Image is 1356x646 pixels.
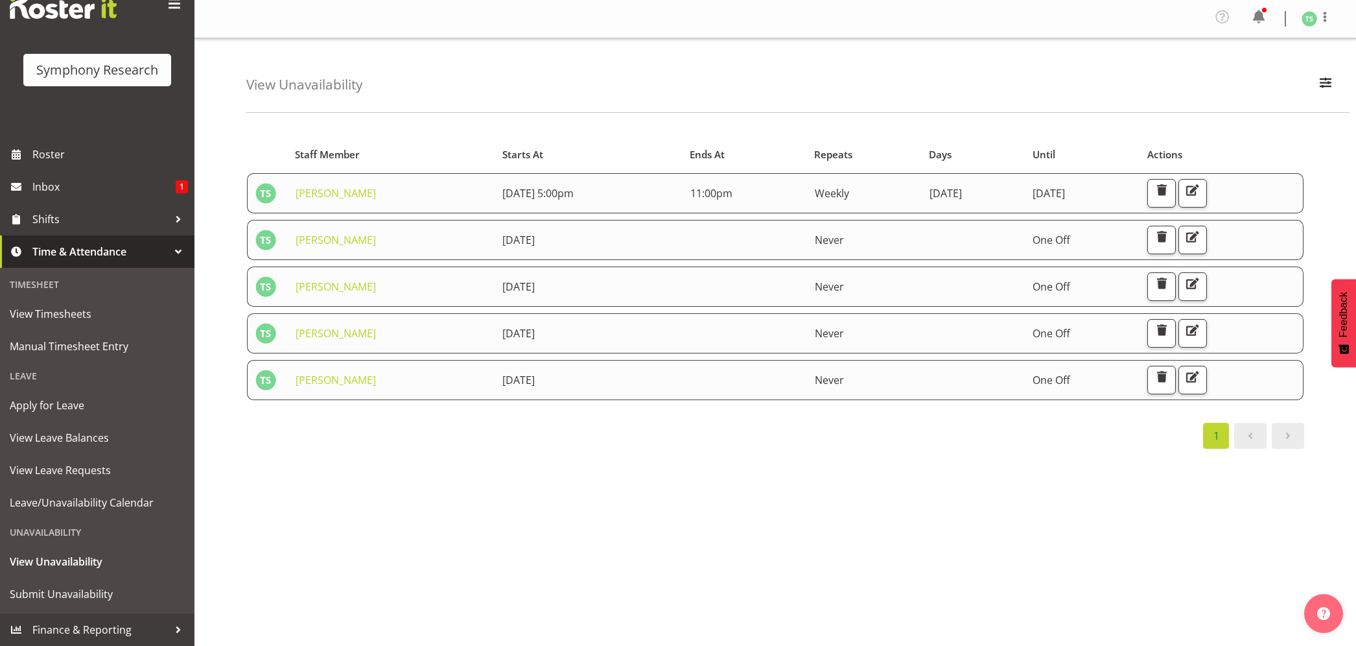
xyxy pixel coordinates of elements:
[1033,233,1070,247] span: One Off
[3,578,191,610] a: Submit Unavailability
[3,330,191,363] a: Manual Timesheet Entry
[296,280,376,294] a: [PERSON_NAME]
[32,145,188,164] span: Roster
[3,389,191,422] a: Apply for Leave
[1317,607,1330,620] img: help-xxl-2.png
[255,276,276,297] img: tanya-stebbing1954.jpg
[3,298,191,330] a: View Timesheets
[32,242,169,261] span: Time & Attendance
[815,326,844,341] span: Never
[3,545,191,578] a: View Unavailability
[502,233,535,247] span: [DATE]
[32,620,169,640] span: Finance & Reporting
[296,233,376,247] a: [PERSON_NAME]
[3,363,191,389] div: Leave
[1178,366,1207,394] button: Edit Unavailability
[502,147,675,162] div: Starts At
[815,186,849,200] span: Weekly
[502,186,574,200] span: [DATE] 5:00pm
[10,304,185,324] span: View Timesheets
[32,209,169,229] span: Shifts
[1178,319,1207,348] button: Edit Unavailability
[1033,326,1070,341] span: One Off
[502,280,535,294] span: [DATE]
[10,396,185,415] span: Apply for Leave
[3,271,191,298] div: Timesheet
[3,486,191,519] a: Leave/Unavailability Calendar
[3,422,191,454] a: View Leave Balances
[1338,292,1350,337] span: Feedback
[1302,11,1317,27] img: tanya-stebbing1954.jpg
[246,77,362,92] h4: View Unavailability
[1312,71,1339,99] button: Filter Employees
[296,186,376,200] a: [PERSON_NAME]
[1147,226,1176,254] button: Delete Unavailability
[1178,179,1207,208] button: Edit Unavailability
[929,186,962,200] span: [DATE]
[3,519,191,545] div: Unavailability
[296,326,376,341] a: [PERSON_NAME]
[1147,147,1296,162] div: Actions
[1147,319,1176,348] button: Delete Unavailability
[255,323,276,344] img: tanya-stebbing1954.jpg
[3,454,191,486] a: View Leave Requests
[815,373,844,387] span: Never
[1178,272,1207,301] button: Edit Unavailability
[10,428,185,448] span: View Leave Balances
[502,373,535,387] span: [DATE]
[10,552,185,571] span: View Unavailability
[1033,186,1065,200] span: [DATE]
[690,147,799,162] div: Ends At
[32,177,176,197] span: Inbox
[814,147,914,162] div: Repeats
[1331,279,1356,367] button: Feedback - Show survey
[1147,179,1176,208] button: Delete Unavailability
[929,147,1018,162] div: Days
[1033,280,1070,294] span: One Off
[502,326,535,341] span: [DATE]
[296,373,376,387] a: [PERSON_NAME]
[255,370,276,390] img: tanya-stebbing1954.jpg
[1033,373,1070,387] span: One Off
[10,461,185,480] span: View Leave Requests
[255,183,276,204] img: tanya-stebbing1954.jpg
[255,230,276,250] img: tanya-stebbing1954.jpg
[36,60,158,80] div: Symphony Research
[1147,272,1176,301] button: Delete Unavailability
[1147,366,1176,394] button: Delete Unavailability
[815,280,844,294] span: Never
[1033,147,1132,162] div: Until
[10,584,185,604] span: Submit Unavailability
[1178,226,1207,254] button: Edit Unavailability
[10,493,185,512] span: Leave/Unavailability Calendar
[690,186,732,200] span: 11:00pm
[815,233,844,247] span: Never
[10,337,185,356] span: Manual Timesheet Entry
[295,147,487,162] div: Staff Member
[176,180,188,193] span: 1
